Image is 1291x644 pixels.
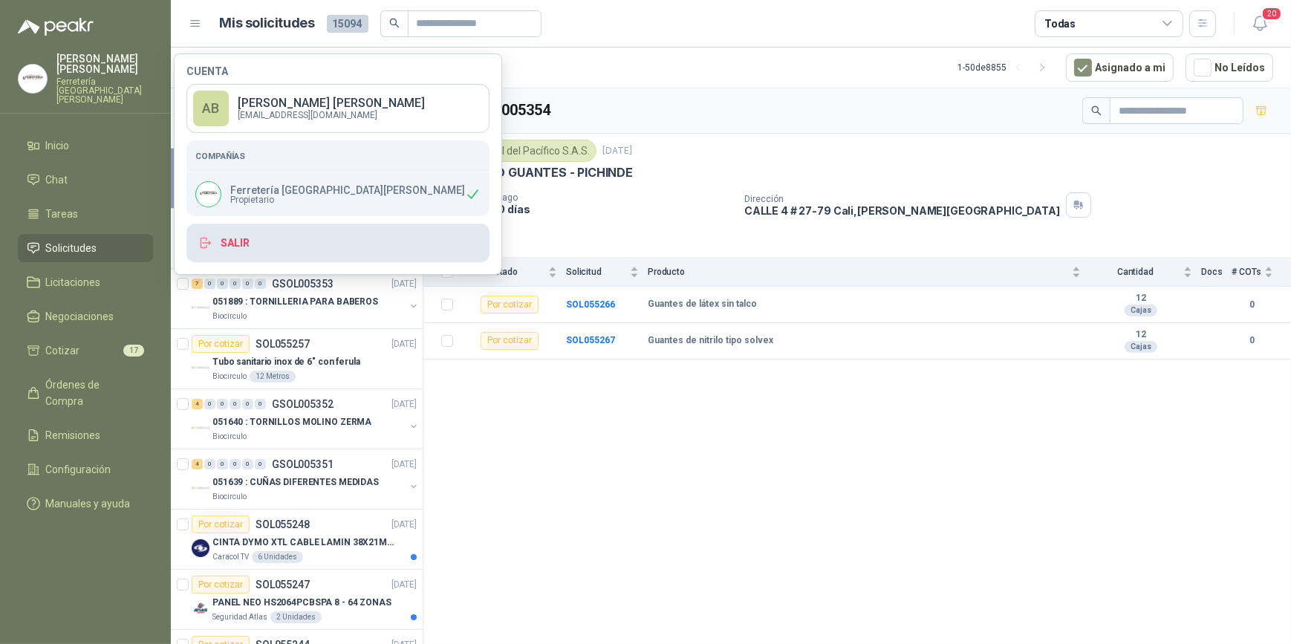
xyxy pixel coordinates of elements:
p: GSOL005352 [272,399,334,409]
div: 0 [230,279,241,289]
p: [PERSON_NAME] [PERSON_NAME] [238,97,425,109]
p: [DATE] [391,578,417,592]
b: 12 [1090,329,1192,341]
span: Licitaciones [46,274,101,290]
button: No Leídos [1186,53,1273,82]
span: Remisiones [46,427,101,443]
th: Producto [648,258,1090,287]
span: Chat [46,172,68,188]
div: Cajas [1125,341,1157,353]
a: 4 0 0 0 0 0 GSOL005352[DATE] Company Logo051640 : TORNILLOS MOLINO ZERMABiocirculo [192,395,420,443]
p: Caracol TV [212,551,249,563]
div: Por cotizar [481,296,539,313]
img: Company Logo [192,419,209,437]
p: Biocirculo [212,310,247,322]
b: 0 [1232,334,1273,348]
div: 0 [230,459,241,469]
div: 0 [217,459,228,469]
p: [DATE] [391,397,417,412]
div: 4 [192,459,203,469]
p: Biocirculo [212,491,247,503]
a: Licitaciones [18,268,153,296]
div: 0 [255,459,266,469]
b: Guantes de nitrilo tipo solvex [648,335,773,347]
a: Tareas [18,200,153,228]
div: 0 [255,399,266,409]
img: Company Logo [196,182,221,206]
p: Biocirculo [212,371,247,383]
h1: Mis solicitudes [220,13,315,34]
span: Inicio [46,137,70,154]
div: Por cotizar [192,576,250,593]
a: Cotizar17 [18,336,153,365]
th: Solicitud [566,258,648,287]
div: 0 [204,279,215,289]
p: Ferretería [GEOGRAPHIC_DATA][PERSON_NAME] [56,77,153,104]
a: Manuales y ayuda [18,489,153,518]
a: SOL055267 [566,335,615,345]
p: Condición de pago [441,192,732,203]
img: Company Logo [192,599,209,617]
span: # COTs [1232,267,1261,277]
p: 051640 : TORNILLOS MOLINO ZERMA [212,415,371,429]
p: Dirección [744,194,1060,204]
span: 17 [123,345,144,357]
span: Cotizar [46,342,80,359]
p: 051639 : CUÑAS DIFERENTES MEDIDAS [212,475,379,489]
div: 4 [192,399,203,409]
p: [DATE] [391,337,417,351]
p: PANEL NEO HS2064PCBSPA 8 - 64 ZONAS [212,596,391,610]
div: 0 [230,399,241,409]
a: Órdenes de Compra [18,371,153,415]
p: CINTA DYMO XTL CABLE LAMIN 38X21MMBLANCO [212,536,397,550]
div: 6 Unidades [252,551,303,563]
a: Negociaciones [18,302,153,331]
span: search [389,18,400,28]
b: 0 [1232,298,1273,312]
span: 20 [1261,7,1282,21]
button: 20 [1246,10,1273,37]
div: 0 [217,399,228,409]
p: Ferretería [GEOGRAPHIC_DATA][PERSON_NAME] [230,185,465,195]
img: Company Logo [192,359,209,377]
p: SOLICITUD GUANTES - PICHINDE [441,165,633,180]
p: Seguridad Atlas [212,611,267,623]
a: Remisiones [18,421,153,449]
p: CALLE 4 # 27-79 Cali , [PERSON_NAME][GEOGRAPHIC_DATA] [744,204,1060,217]
span: Órdenes de Compra [46,377,139,409]
p: SOL055248 [256,519,310,530]
span: search [1091,105,1102,116]
span: Solicitudes [46,240,97,256]
span: 15094 [327,15,368,33]
p: [DATE] [391,277,417,291]
div: 0 [255,279,266,289]
div: 7 [192,279,203,289]
p: Tubo sanitario inox de 6" con ferula [212,355,360,369]
p: 051889 : TORNILLERIA PARA BABEROS [212,295,378,309]
a: 4 0 0 0 0 0 GSOL005351[DATE] Company Logo051639 : CUÑAS DIFERENTES MEDIDASBiocirculo [192,455,420,503]
div: 2 Unidades [270,611,322,623]
div: AB [193,91,229,126]
p: [DATE] [391,458,417,472]
a: Por cotizarSOL055257[DATE] Company LogoTubo sanitario inox de 6" con ferulaBiocirculo12 Metros [171,329,423,389]
div: Company LogoFerretería [GEOGRAPHIC_DATA][PERSON_NAME]Propietario [186,172,490,216]
div: 1 - 50 de 8855 [957,56,1054,79]
a: Configuración [18,455,153,484]
p: SOL055257 [256,339,310,349]
span: Configuración [46,461,111,478]
div: Por cotizar [192,335,250,353]
p: [PERSON_NAME] [PERSON_NAME] [56,53,153,74]
h5: Compañías [195,149,481,163]
p: GSOL005351 [272,459,334,469]
a: Inicio [18,131,153,160]
a: Por cotizarSOL055247[DATE] Company LogoPANEL NEO HS2064PCBSPA 8 - 64 ZONASSeguridad Atlas2 Unidades [171,570,423,630]
span: Negociaciones [46,308,114,325]
img: Company Logo [19,65,47,93]
button: Salir [186,224,490,262]
div: 0 [217,279,228,289]
button: Asignado a mi [1066,53,1174,82]
span: Producto [648,267,1069,277]
div: 0 [204,459,215,469]
b: SOL055266 [566,299,615,310]
img: Company Logo [192,479,209,497]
